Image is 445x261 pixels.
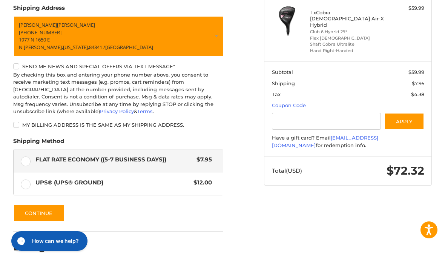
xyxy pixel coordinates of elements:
[13,4,65,16] legend: Shipping Address
[310,29,384,35] li: Club 6 Hybrid 29°
[35,155,193,164] span: Flat Rate Economy ((5-7 Business Days))
[13,137,64,149] legend: Shipping Method
[105,44,153,51] span: [GEOGRAPHIC_DATA]
[272,167,302,174] span: Total (USD)
[272,91,281,97] span: Tax
[35,178,190,187] span: UPS® (UPS® Ground)
[137,108,153,114] a: Terms
[272,80,295,86] span: Shipping
[19,36,50,43] span: 1977 N 1650 E
[13,122,224,128] label: My billing address is the same as my shipping address.
[272,113,381,130] input: Gift Certificate or Coupon Code
[387,164,424,178] span: $72.32
[384,113,424,130] button: Apply
[57,21,95,28] span: [PERSON_NAME]
[272,135,378,148] a: [EMAIL_ADDRESS][DOMAIN_NAME]
[411,91,424,97] span: $4.38
[408,69,424,75] span: $59.99
[13,63,224,69] label: Send me news and special offers via text message*
[89,44,105,51] span: 84341 /
[19,21,57,28] span: [PERSON_NAME]
[13,16,224,57] a: Enter or select a different address
[63,44,89,51] span: [US_STATE],
[272,102,306,108] a: Coupon Code
[13,71,224,115] div: By checking this box and entering your phone number above, you consent to receive marketing text ...
[190,178,212,187] span: $12.00
[272,134,424,149] div: Have a gift card? Email for redemption info.
[193,155,212,164] span: $7.95
[19,44,63,51] span: N [PERSON_NAME],
[19,29,61,36] span: [PHONE_NUMBER]
[386,5,424,12] div: $59.99
[412,80,424,86] span: $7.95
[310,35,384,41] li: Flex [DEMOGRAPHIC_DATA]
[310,41,384,48] li: Shaft Cobra Ultralite
[100,108,134,114] a: Privacy Policy
[272,69,293,75] span: Subtotal
[310,9,384,28] h4: 1 x Cobra [DEMOGRAPHIC_DATA] Air-X Hybrid
[13,204,64,222] button: Continue
[310,48,384,54] li: Hand Right-Handed
[8,229,90,253] iframe: Gorgias live chat messenger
